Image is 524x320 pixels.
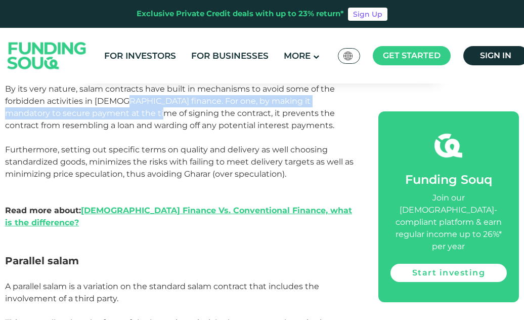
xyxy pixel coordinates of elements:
[390,192,507,253] div: Join our [DEMOGRAPHIC_DATA]-compliant platform & earn regular income up to 26%* per year
[390,264,507,282] a: Start investing
[5,206,352,227] a: [DEMOGRAPHIC_DATA] Finance Vs. Conventional Finance, what is the difference?
[348,8,387,21] a: Sign Up
[189,48,271,64] a: For Businesses
[343,52,353,60] img: SA Flag
[383,51,441,60] span: Get started
[5,255,79,267] span: Parallel salam
[5,84,335,130] span: By its very nature, salam contracts have built in mechanisms to avoid some of the forbidden activ...
[5,206,352,227] span: Read more about:
[5,282,319,303] span: A parallel salam is a variation on the standard salam contract that includes the involvement of a...
[102,48,179,64] a: For Investors
[405,172,492,187] span: Funding Souq
[480,51,511,60] span: Sign in
[284,51,311,61] span: More
[5,145,354,179] span: Furthermore, setting out specific terms on quality and delivery as well choosing standardized goo...
[137,8,344,20] div: Exclusive Private Credit deals with up to 23% return*
[434,132,462,159] img: fsicon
